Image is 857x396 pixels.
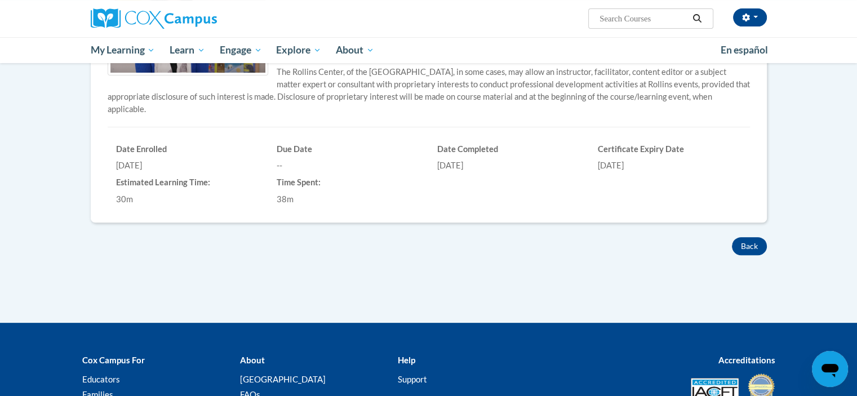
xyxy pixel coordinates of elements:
[689,12,705,25] button: Search
[239,355,264,365] b: About
[397,355,415,365] b: Help
[598,144,741,154] h6: Certificate Expiry Date
[116,159,260,172] div: [DATE]
[82,374,120,384] a: Educators
[162,37,212,63] a: Learn
[91,8,217,29] img: Cox Campus
[74,37,784,63] div: Main menu
[212,37,269,63] a: Engage
[336,43,374,57] span: About
[721,44,768,56] span: En español
[732,237,767,255] button: Back
[397,374,427,384] a: Support
[713,38,775,62] a: En español
[116,144,260,154] h6: Date Enrolled
[718,355,775,365] b: Accreditations
[170,43,205,57] span: Learn
[83,37,163,63] a: My Learning
[277,177,420,188] h6: Time Spent:
[108,66,750,115] p: The Rollins Center, of the [GEOGRAPHIC_DATA], in some cases, may allow an instructor, facilitator...
[276,43,321,57] span: Explore
[116,177,260,188] h6: Estimated Learning Time:
[812,351,848,387] iframe: Button to launch messaging window
[733,8,767,26] button: Account Settings
[220,43,262,57] span: Engage
[598,12,689,25] input: Search Courses
[277,193,420,206] div: 38m
[277,159,420,172] div: --
[239,374,325,384] a: [GEOGRAPHIC_DATA]
[91,8,305,29] a: Cox Campus
[90,43,155,57] span: My Learning
[269,37,328,63] a: Explore
[437,144,581,154] h6: Date Completed
[277,144,420,154] h6: Due Date
[598,159,741,172] div: [DATE]
[437,159,581,172] div: [DATE]
[328,37,381,63] a: About
[116,193,260,206] div: 30m
[82,355,145,365] b: Cox Campus For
